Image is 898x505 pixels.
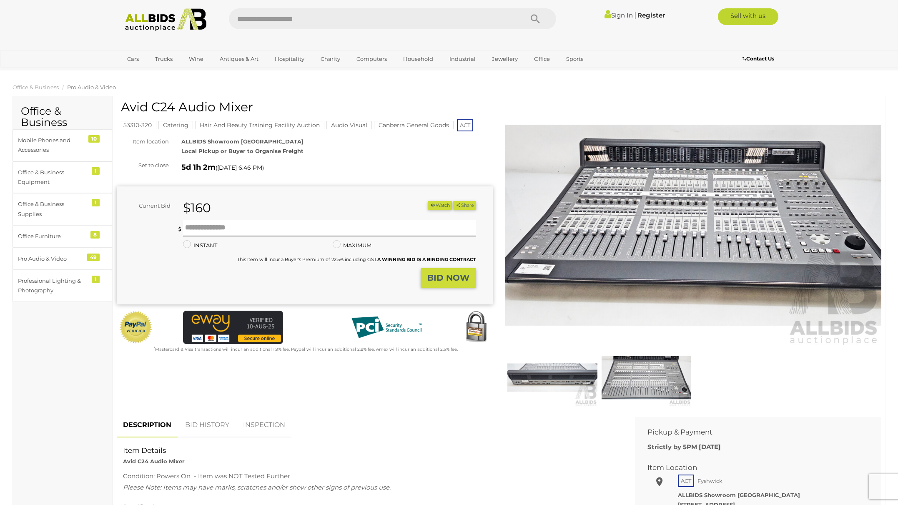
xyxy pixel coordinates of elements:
[326,122,372,128] a: Audio Visual
[695,475,725,486] span: Fyshwick
[459,311,493,344] img: Secured by Rapid SSL
[181,163,216,172] strong: 5d 1h 2m
[398,52,439,66] a: Household
[561,52,589,66] a: Sports
[13,161,112,193] a: Office & Business Equipment 1
[110,161,175,170] div: Set to close
[269,52,310,66] a: Hospitality
[345,311,428,344] img: PCI DSS compliant
[13,129,112,161] a: Mobile Phones and Accessories 10
[421,268,476,288] button: BID NOW
[92,199,100,206] div: 1
[120,8,211,31] img: Allbids.com.au
[505,104,881,347] img: Avid C24 Audio Mixer
[195,122,324,128] a: Hair And Beauty Training Facility Auction
[117,201,177,211] div: Current Bid
[742,54,776,63] a: Contact Us
[605,11,633,19] a: Sign In
[326,121,372,129] mark: Audio Visual
[119,122,156,128] a: 53310-320
[333,241,371,250] label: MAXIMUM
[195,121,324,129] mark: Hair And Beauty Training Facility Auction
[647,464,856,472] h2: Item Location
[158,121,193,129] mark: Catering
[123,470,616,493] p: Condition: Powers On - Item was NOT Tested Further
[92,276,100,283] div: 1
[92,167,100,175] div: 1
[529,52,555,66] a: Office
[18,168,87,187] div: Office & Business Equipment
[678,475,694,487] span: ACT
[123,447,616,455] h2: Item Details
[119,121,156,129] mark: 53310-320
[123,483,391,491] span: Please Note: Items may have marks, scratches and/or show other signs of previous use.
[18,136,87,155] div: Mobile Phones and Accessories
[117,413,178,437] a: DESCRIPTION
[121,100,491,114] h1: Avid C24 Audio Mixer
[13,84,59,90] a: Office & Business
[87,254,100,261] div: 49
[67,84,116,90] a: Pro Audio & Video
[150,52,178,66] a: Trucks
[428,201,452,210] button: Watch
[158,122,193,128] a: Catering
[453,201,476,210] button: Share
[374,121,454,129] mark: Canberra General Goods
[183,241,217,250] label: INSTANT
[123,458,185,465] strong: Avid C24 Audio Mixer
[216,164,264,171] span: ( )
[154,347,458,352] small: Mastercard & Visa transactions will incur an additional 1.9% fee. Paypal will incur an additional...
[179,413,236,437] a: BID HISTORY
[183,311,283,344] img: eWAY Payment Gateway
[18,231,87,241] div: Office Furniture
[647,443,721,451] b: Strictly by 5PM [DATE]
[487,52,523,66] a: Jewellery
[214,52,264,66] a: Antiques & Art
[13,248,112,270] a: Pro Audio & Video 49
[13,270,112,302] a: Professional Lighting & Photography 1
[514,8,556,29] button: Search
[678,492,800,498] strong: ALLBIDS Showroom [GEOGRAPHIC_DATA]
[351,52,392,66] a: Computers
[18,199,87,219] div: Office & Business Supplies
[119,311,153,344] img: Official PayPal Seal
[742,55,774,62] b: Contact Us
[457,119,473,131] span: ACT
[18,276,87,296] div: Professional Lighting & Photography
[18,254,87,264] div: Pro Audio & Video
[444,52,481,66] a: Industrial
[507,349,597,407] img: Avid C24 Audio Mixer
[90,231,100,239] div: 8
[427,273,469,283] strong: BID NOW
[637,11,665,19] a: Register
[183,200,211,216] strong: $160
[122,66,192,80] a: [GEOGRAPHIC_DATA]
[122,52,144,66] a: Cars
[602,349,692,407] img: Avid C24 Audio Mixer
[634,10,636,20] span: |
[237,256,476,262] small: This Item will incur a Buyer's Premium of 22.5% including GST.
[13,225,112,247] a: Office Furniture 8
[21,106,104,128] h2: Office & Business
[181,138,304,145] strong: ALLBIDS Showroom [GEOGRAPHIC_DATA]
[647,428,856,436] h2: Pickup & Payment
[315,52,346,66] a: Charity
[237,413,291,437] a: INSPECTION
[217,164,262,171] span: [DATE] 6:46 PM
[377,256,476,262] b: A WINNING BID IS A BINDING CONTRACT
[13,193,112,225] a: Office & Business Supplies 1
[110,137,175,146] div: Item location
[181,148,304,154] strong: Local Pickup or Buyer to Organise Freight
[428,201,452,210] li: Watch this item
[183,52,209,66] a: Wine
[718,8,778,25] a: Sell with us
[374,122,454,128] a: Canberra General Goods
[88,135,100,143] div: 10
